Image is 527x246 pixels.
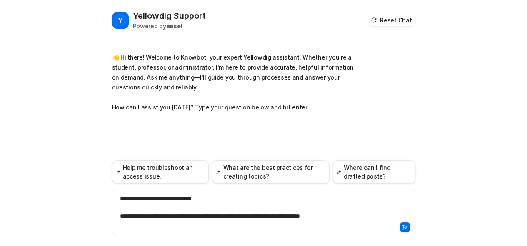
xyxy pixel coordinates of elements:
div: Powered by [133,22,206,30]
span: Y [112,12,129,29]
p: 👋 Hi there! Welcome to Knowbot, your expert Yellowdig assistant. Whether you're a student, profes... [112,52,356,112]
b: eesel [166,22,182,30]
button: Reset Chat [368,14,415,26]
h2: Yellowdig Support [133,10,206,22]
button: What are the best practices for creating topics? [212,160,329,184]
button: Where can I find drafted posts? [333,160,415,184]
button: Help me troubleshoot an access issue. [112,160,209,184]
